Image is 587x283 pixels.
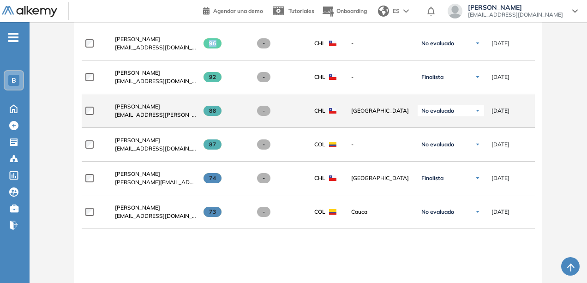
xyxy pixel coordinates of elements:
[2,6,57,18] img: Logo
[257,106,270,116] span: -
[475,175,480,181] img: Ícono de flecha
[213,7,263,14] span: Agendar una demo
[257,173,270,183] span: -
[115,111,196,119] span: [EMAIL_ADDRESS][PERSON_NAME][DOMAIN_NAME]
[115,204,196,212] a: [PERSON_NAME]
[475,74,480,80] img: Ícono de flecha
[257,139,270,150] span: -
[475,41,480,46] img: Ícono de flecha
[491,174,509,182] span: [DATE]
[115,204,160,211] span: [PERSON_NAME]
[421,107,454,114] span: No evaluado
[314,140,325,149] span: COL
[115,43,196,52] span: [EMAIL_ADDRESS][DOMAIN_NAME]
[204,207,222,217] span: 73
[468,4,563,11] span: [PERSON_NAME]
[403,9,409,13] img: arrow
[314,73,325,81] span: CHL
[115,212,196,220] span: [EMAIL_ADDRESS][DOMAIN_NAME]
[115,36,160,42] span: [PERSON_NAME]
[115,145,196,153] span: [EMAIL_ADDRESS][DOMAIN_NAME]
[204,72,222,82] span: 92
[115,69,160,76] span: [PERSON_NAME]
[329,175,336,181] img: CHL
[329,209,336,215] img: COL
[204,173,222,183] span: 74
[421,208,454,216] span: No evaluado
[288,7,314,14] span: Tutoriales
[257,38,270,48] span: -
[491,140,509,149] span: [DATE]
[314,208,325,216] span: COL
[115,69,196,77] a: [PERSON_NAME]
[115,136,196,145] a: [PERSON_NAME]
[393,7,400,15] span: ES
[491,208,509,216] span: [DATE]
[378,6,389,17] img: world
[204,106,222,116] span: 88
[468,11,563,18] span: [EMAIL_ADDRESS][DOMAIN_NAME]
[491,73,509,81] span: [DATE]
[351,174,410,182] span: [GEOGRAPHIC_DATA]
[421,141,454,148] span: No evaluado
[329,41,336,46] img: CHL
[475,209,480,215] img: Ícono de flecha
[491,39,509,48] span: [DATE]
[257,207,270,217] span: -
[203,5,263,16] a: Agendar una demo
[351,107,410,115] span: [GEOGRAPHIC_DATA]
[8,36,18,38] i: -
[491,107,509,115] span: [DATE]
[351,140,410,149] span: -
[314,39,325,48] span: CHL
[204,38,222,48] span: 96
[329,108,336,114] img: CHL
[204,139,222,150] span: 87
[12,77,16,84] span: B
[475,108,480,114] img: Ícono de flecha
[115,170,160,177] span: [PERSON_NAME]
[421,175,443,182] span: Finalista
[115,137,160,144] span: [PERSON_NAME]
[322,1,367,21] button: Onboarding
[351,73,410,81] span: -
[351,39,410,48] span: -
[351,208,410,216] span: Cauca
[314,174,325,182] span: CHL
[115,178,196,187] span: [PERSON_NAME][EMAIL_ADDRESS][DOMAIN_NAME]
[421,73,443,81] span: Finalista
[314,107,325,115] span: CHL
[257,72,270,82] span: -
[421,40,454,47] span: No evaluado
[475,142,480,147] img: Ícono de flecha
[336,7,367,14] span: Onboarding
[329,142,336,147] img: COL
[115,77,196,85] span: [EMAIL_ADDRESS][DOMAIN_NAME]
[115,170,196,178] a: [PERSON_NAME]
[329,74,336,80] img: CHL
[115,35,196,43] a: [PERSON_NAME]
[115,102,196,111] a: [PERSON_NAME]
[115,103,160,110] span: [PERSON_NAME]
